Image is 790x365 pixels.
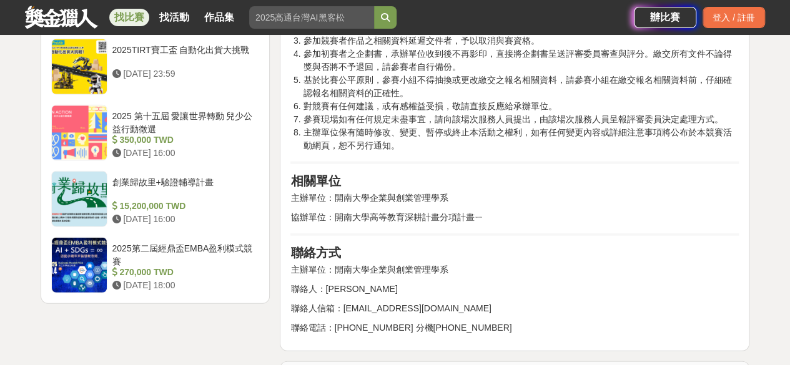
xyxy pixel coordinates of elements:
div: 2025TIRT寶工盃 自動化出貨大挑戰 [112,44,255,67]
li: 參賽現場如有任何規定未盡事宜，請向該場次服務人員提出，由該場次服務人員呈報評審委員決定處理方式。 [303,113,739,126]
p: 主辦單位：開南大學企業與創業管理學系 [290,263,739,276]
div: [DATE] 16:00 [112,147,255,160]
a: 2025第二屆經鼎盃EMBA盈利模式競賽 270,000 TWD [DATE] 18:00 [51,237,260,293]
li: 對競賽有任何建議，或有感權益受損，敬請直接反應給承辦單位。 [303,100,739,113]
a: 作品集 [199,9,239,26]
div: 350,000 TWD [112,134,255,147]
li: 基於比賽公平原則，參賽小組不得抽換或更改繳交之報名相關資料，請參賽小組在繳交報名相關資料前，仔細確認報名相關資料的正確性。 [303,74,739,100]
strong: 相關單位 [290,174,340,188]
a: 2025 第十五屆 愛讓世界轉動 兒少公益行動徵選 350,000 TWD [DATE] 16:00 [51,105,260,161]
div: 15,200,000 TWD [112,200,255,213]
p: 聯絡電話：[PHONE_NUMBER] 分機[PHONE_NUMBER] [290,321,739,334]
div: [DATE] 18:00 [112,279,255,292]
strong: 聯絡方式 [290,246,340,260]
div: 2025 第十五屆 愛讓世界轉動 兒少公益行動徵選 [112,110,255,134]
li: 主辦單位保有隨時修改、變更、暫停或終止本活動之權利，如有任何變更內容或詳細注意事項將公布於本競賽活動網頁，恕不另行通知。 [303,126,739,152]
a: 找比賽 [109,9,149,26]
div: 登入 / 註冊 [703,7,765,28]
p: 聯絡人：[PERSON_NAME] [290,283,739,296]
input: 2025高通台灣AI黑客松 [249,6,374,29]
div: 270,000 TWD [112,266,255,279]
a: 2025TIRT寶工盃 自動化出貨大挑戰 [DATE] 23:59 [51,39,260,95]
div: [DATE] 16:00 [112,213,255,226]
p: 聯絡人信箱：[EMAIL_ADDRESS][DOMAIN_NAME] [290,302,739,315]
div: 創業歸故里+驗證輔導計畫 [112,176,255,200]
li: 參加初賽者之企劃書，承辦單位收到後不再影印，直接將企劃書呈送評審委員審查與評分。繳交所有文件不論得獎與否將不予退回，請參賽者自行備份。 [303,47,739,74]
div: [DATE] 23:59 [112,67,255,80]
div: 2025第二屆經鼎盃EMBA盈利模式競賽 [112,242,255,266]
a: 找活動 [154,9,194,26]
p: 主辦單位：開南大學企業與創業管理學系 [290,192,739,205]
a: 辦比賽 [634,7,696,28]
li: 參加競賽者作品之相關資料延遲交件者，予以取消與賽資格。 [303,34,739,47]
a: 創業歸故里+驗證輔導計畫 15,200,000 TWD [DATE] 16:00 [51,171,260,227]
p: 協辦單位：開南大學高等教育深耕計畫分項計畫ㄧ [290,211,739,224]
